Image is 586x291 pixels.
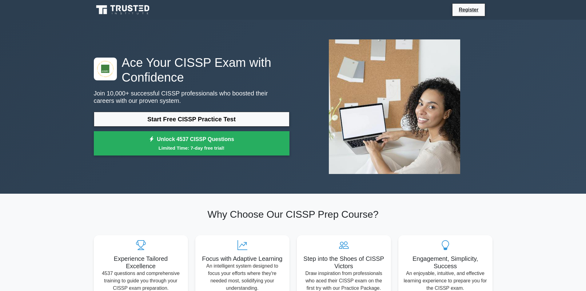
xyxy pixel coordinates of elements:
[94,208,492,220] h2: Why Choose Our CISSP Prep Course?
[94,131,289,156] a: Unlock 4537 CISSP QuestionsLimited Time: 7-day free trial!
[200,255,285,262] h5: Focus with Adaptive Learning
[302,255,386,270] h5: Step into the Shoes of CISSP Victors
[403,255,488,270] h5: Engagement, Simplicity, Success
[102,144,282,152] small: Limited Time: 7-day free trial!
[94,112,289,127] a: Start Free CISSP Practice Test
[94,90,289,104] p: Join 10,000+ successful CISSP professionals who boosted their careers with our proven system.
[94,55,289,85] h1: Ace Your CISSP Exam with Confidence
[99,255,183,270] h5: Experience Tailored Excellence
[455,6,482,14] a: Register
